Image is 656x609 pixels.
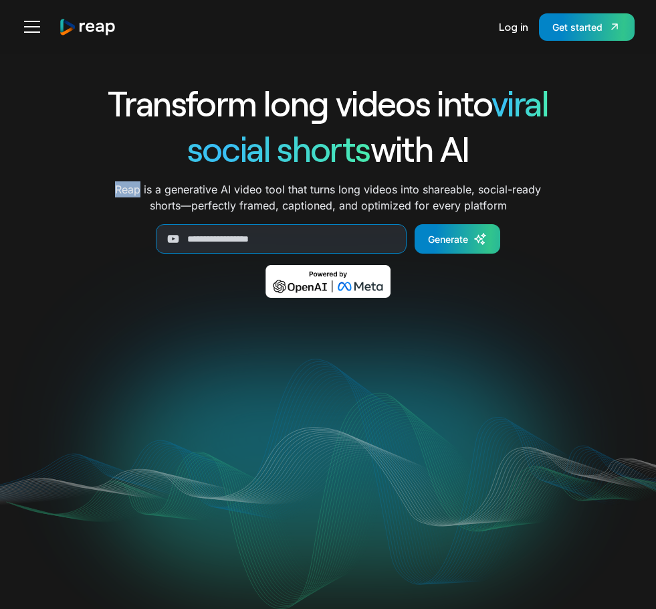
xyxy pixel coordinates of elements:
[552,20,603,34] div: Get started
[59,18,116,36] a: home
[265,265,391,298] img: Powered by OpenAI & Meta
[491,82,548,124] span: viral
[187,127,370,169] span: social shorts
[428,232,468,246] div: Generate
[415,224,500,254] a: Generate
[50,126,607,171] h1: with AI
[50,80,607,126] h1: Transform long videos into
[59,317,597,587] video: Your browser does not support the video tag.
[21,11,48,43] div: menu
[50,224,607,254] form: Generate Form
[539,13,635,41] a: Get started
[59,18,116,36] img: reap logo
[499,11,528,43] a: Log in
[115,181,541,213] p: Reap is a generative AI video tool that turns long videos into shareable, social-ready shorts—per...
